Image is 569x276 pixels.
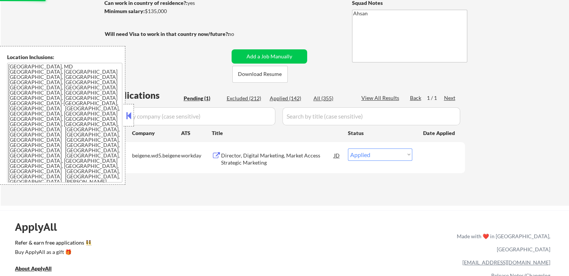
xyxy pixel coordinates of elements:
[221,152,334,166] div: Director, Digital Marketing, Market Access Strategic Marketing
[15,264,62,274] a: About ApplyAll
[232,49,307,64] button: Add a Job Manually
[107,107,275,125] input: Search by company (case sensitive)
[15,221,65,233] div: ApplyAll
[348,126,412,139] div: Status
[361,94,401,102] div: View All Results
[227,95,264,102] div: Excluded (212)
[462,259,550,266] a: [EMAIL_ADDRESS][DOMAIN_NAME]
[181,152,212,159] div: workday
[181,129,212,137] div: ATS
[104,8,145,14] strong: Minimum salary:
[7,53,122,61] div: Location Inclusions:
[410,94,422,102] div: Back
[212,129,341,137] div: Title
[15,240,300,248] a: Refer & earn free applications 👯‍♀️
[15,249,90,255] div: Buy ApplyAll as a gift 🎁
[105,31,229,37] strong: Will need Visa to work in that country now/future?:
[313,95,351,102] div: All (355)
[270,95,307,102] div: Applied (142)
[232,66,288,83] button: Download Resume
[423,129,456,137] div: Date Applied
[454,230,550,256] div: Made with ❤️ in [GEOGRAPHIC_DATA], [GEOGRAPHIC_DATA]
[333,148,341,162] div: JD
[184,95,221,102] div: Pending (1)
[15,265,52,272] u: About ApplyAll
[104,7,229,15] div: $135,000
[15,248,90,257] a: Buy ApplyAll as a gift 🎁
[282,107,460,125] input: Search by title (case sensitive)
[444,94,456,102] div: Next
[132,152,181,159] div: beigene.wd5.beigene
[427,94,444,102] div: 1 / 1
[107,91,181,100] div: Applications
[132,129,181,137] div: Company
[228,30,250,38] div: no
